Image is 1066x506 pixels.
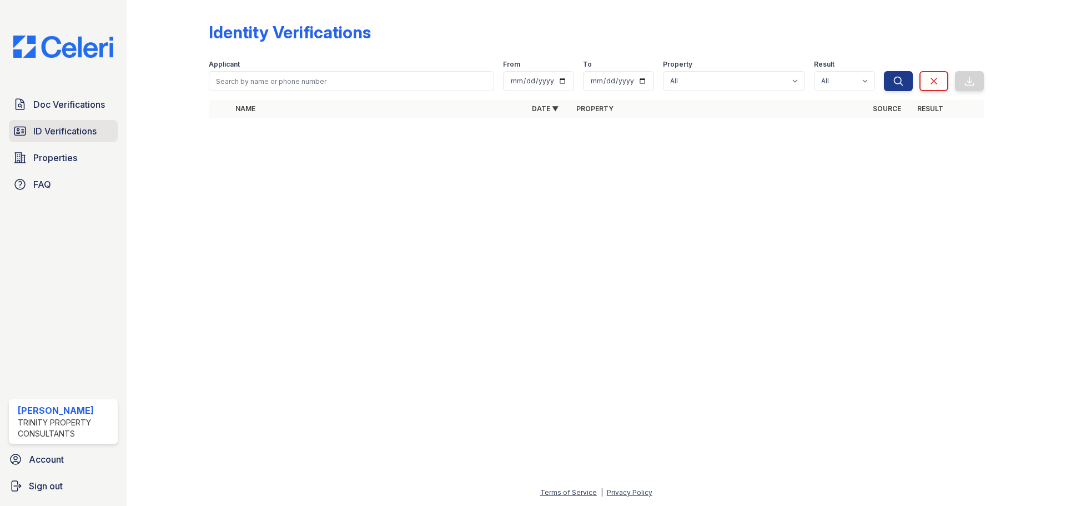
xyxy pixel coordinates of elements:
a: ID Verifications [9,120,118,142]
span: Properties [33,151,77,164]
a: Date ▼ [532,104,559,113]
input: Search by name or phone number [209,71,494,91]
div: Trinity Property Consultants [18,417,113,439]
a: Doc Verifications [9,93,118,116]
a: Result [917,104,943,113]
img: CE_Logo_Blue-a8612792a0a2168367f1c8372b55b34899dd931a85d93a1a3d3e32e68fde9ad4.png [4,36,122,58]
span: Sign out [29,479,63,493]
div: [PERSON_NAME] [18,404,113,417]
div: | [601,488,603,497]
label: Property [663,60,692,69]
label: Result [814,60,834,69]
a: Sign out [4,475,122,497]
a: Account [4,448,122,470]
a: Source [873,104,901,113]
span: Doc Verifications [33,98,105,111]
span: FAQ [33,178,51,191]
span: Account [29,453,64,466]
a: Name [235,104,255,113]
label: To [583,60,592,69]
a: FAQ [9,173,118,196]
div: Identity Verifications [209,22,371,42]
a: Properties [9,147,118,169]
label: From [503,60,520,69]
a: Property [576,104,614,113]
span: ID Verifications [33,124,97,138]
label: Applicant [209,60,240,69]
a: Privacy Policy [607,488,652,497]
a: Terms of Service [540,488,597,497]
